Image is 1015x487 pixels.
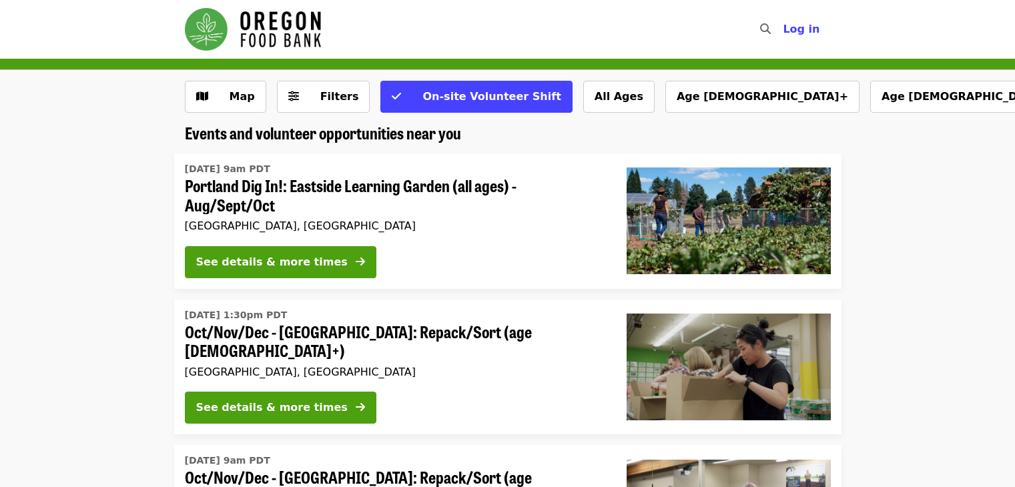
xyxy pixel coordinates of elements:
[779,13,789,45] input: Search
[422,90,561,103] span: On-site Volunteer Shift
[196,254,348,270] div: See details & more times
[196,400,348,416] div: See details & more times
[185,246,376,278] button: See details & more times
[392,90,401,103] i: check icon
[174,300,841,435] a: See details for "Oct/Nov/Dec - Portland: Repack/Sort (age 8+)"
[627,314,831,420] img: Oct/Nov/Dec - Portland: Repack/Sort (age 8+) organized by Oregon Food Bank
[772,16,830,43] button: Log in
[320,90,359,103] span: Filters
[185,454,270,468] time: [DATE] 9am PDT
[185,162,270,176] time: [DATE] 9am PDT
[760,23,771,35] i: search icon
[665,81,860,113] button: Age [DEMOGRAPHIC_DATA]+
[230,90,255,103] span: Map
[185,366,605,378] div: [GEOGRAPHIC_DATA], [GEOGRAPHIC_DATA]
[185,308,288,322] time: [DATE] 1:30pm PDT
[356,256,365,268] i: arrow-right icon
[185,219,605,232] div: [GEOGRAPHIC_DATA], [GEOGRAPHIC_DATA]
[185,392,376,424] button: See details & more times
[174,153,841,289] a: See details for "Portland Dig In!: Eastside Learning Garden (all ages) - Aug/Sept/Oct"
[196,90,208,103] i: map icon
[783,23,819,35] span: Log in
[583,81,655,113] button: All Ages
[277,81,370,113] button: Filters (0 selected)
[356,401,365,414] i: arrow-right icon
[185,81,266,113] button: Show map view
[185,8,321,51] img: Oregon Food Bank - Home
[627,167,831,274] img: Portland Dig In!: Eastside Learning Garden (all ages) - Aug/Sept/Oct organized by Oregon Food Bank
[185,176,605,215] span: Portland Dig In!: Eastside Learning Garden (all ages) - Aug/Sept/Oct
[185,322,605,361] span: Oct/Nov/Dec - [GEOGRAPHIC_DATA]: Repack/Sort (age [DEMOGRAPHIC_DATA]+)
[185,121,461,144] span: Events and volunteer opportunities near you
[288,90,299,103] i: sliders-h icon
[380,81,572,113] button: On-site Volunteer Shift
